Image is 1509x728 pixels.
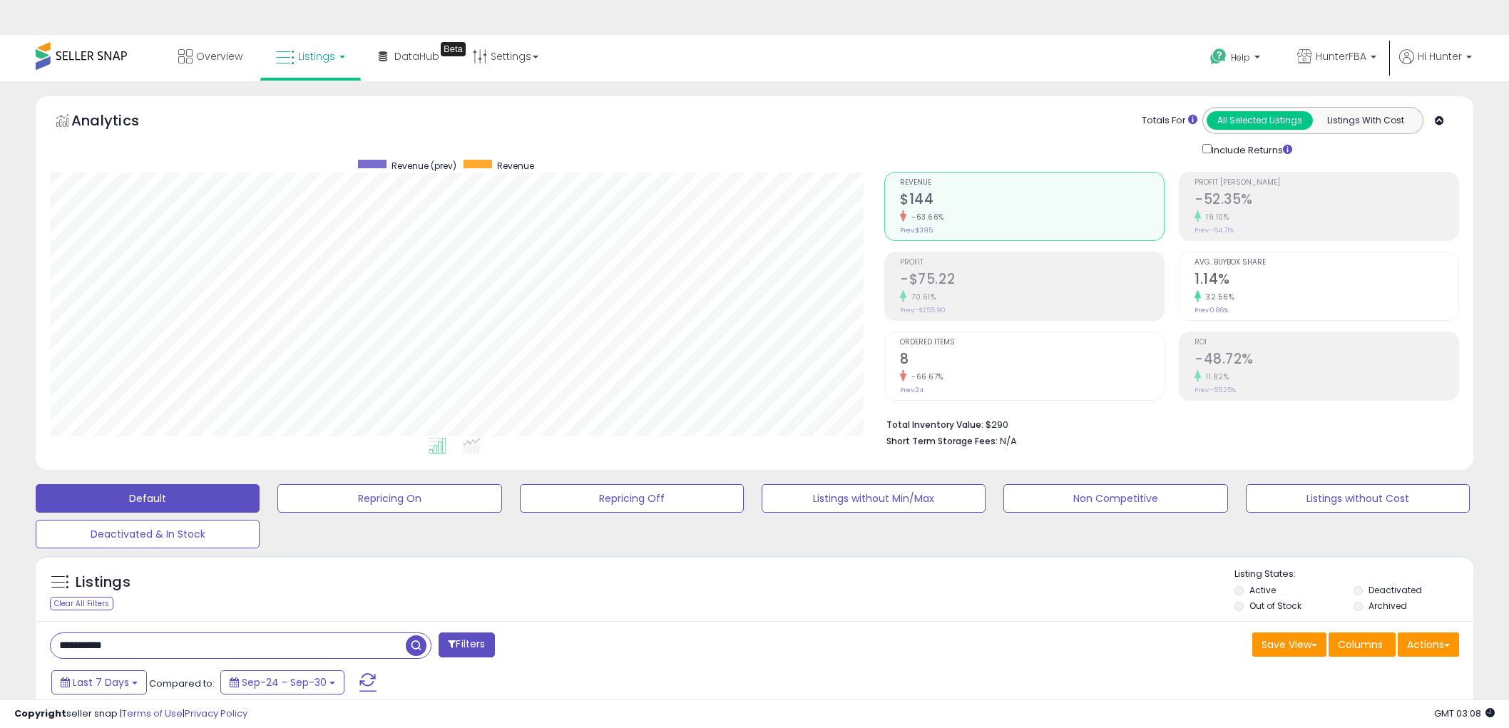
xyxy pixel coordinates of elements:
button: All Selected Listings [1207,111,1313,130]
span: Overview [196,49,242,63]
span: Last 7 Days [73,675,129,689]
button: Listings without Cost [1246,484,1470,513]
button: Last 7 Days [51,670,147,694]
label: Out of Stock [1249,600,1301,612]
span: HunterFBA [1316,49,1366,63]
div: Clear All Filters [50,597,113,610]
h2: $144 [900,191,1164,210]
i: Get Help [1209,48,1227,66]
a: Terms of Use [122,707,183,720]
button: Save View [1252,632,1326,657]
button: Columns [1329,632,1396,657]
a: Hi Hunter [1399,49,1472,81]
span: Columns [1338,637,1383,652]
span: Revenue [497,160,534,172]
button: Non Competitive [1003,484,1227,513]
a: Settings [462,35,549,78]
button: Repricing Off [520,484,744,513]
small: 32.56% [1201,292,1234,302]
h2: -52.35% [1195,191,1458,210]
div: Totals For [1142,114,1197,128]
h5: Analytics [71,111,167,134]
span: Compared to: [149,677,215,690]
h2: -48.72% [1195,351,1458,370]
span: N/A [1000,434,1017,448]
button: Sep-24 - Sep-30 [220,670,344,694]
small: Prev: 0.86% [1195,306,1228,314]
a: HunterFBA [1287,35,1387,81]
a: Listings [265,35,356,78]
button: Repricing On [277,484,501,513]
small: -66.67% [906,371,943,382]
small: Prev: -$255.90 [900,306,946,314]
div: Include Returns [1192,141,1309,158]
span: Revenue (prev) [392,160,456,172]
span: 2025-10-8 03:08 GMT [1434,707,1495,720]
h2: -$75.22 [900,271,1164,290]
li: $290 [886,415,1448,432]
span: ROI [1195,339,1458,347]
h2: 1.14% [1195,271,1458,290]
button: Listings without Min/Max [762,484,986,513]
button: Listings With Cost [1312,111,1418,130]
label: Active [1249,584,1276,596]
p: Listing States: [1234,568,1473,581]
span: Hi Hunter [1418,49,1462,63]
a: Privacy Policy [185,707,247,720]
small: 19.10% [1201,212,1229,222]
small: -63.66% [906,212,944,222]
h5: Listings [76,573,131,593]
span: Listings [298,49,335,63]
button: Deactivated & In Stock [36,520,260,548]
a: Help [1199,37,1274,81]
div: Tooltip anchor [441,42,466,56]
span: Revenue [900,179,1164,187]
small: Prev: 24 [900,386,924,394]
a: Overview [168,35,253,78]
button: Default [36,484,260,513]
strong: Copyright [14,707,66,720]
small: Prev: $395 [900,226,933,235]
div: seller snap | | [14,707,247,721]
span: Ordered Items [900,339,1164,347]
h2: 8 [900,351,1164,370]
small: 11.82% [1201,371,1229,382]
span: Help [1231,51,1250,63]
small: Prev: -55.25% [1195,386,1236,394]
span: DataHub [394,49,439,63]
span: Avg. Buybox Share [1195,259,1458,267]
small: 70.61% [906,292,936,302]
b: Short Term Storage Fees: [886,435,998,447]
a: DataHub [368,35,450,78]
span: Profit [PERSON_NAME] [1195,179,1458,187]
span: Profit [900,259,1164,267]
b: Total Inventory Value: [886,419,983,431]
button: Filters [439,632,494,657]
label: Deactivated [1369,584,1422,596]
span: Sep-24 - Sep-30 [242,675,327,689]
label: Archived [1369,600,1407,612]
small: Prev: -64.71% [1195,226,1234,235]
button: Actions [1398,632,1459,657]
